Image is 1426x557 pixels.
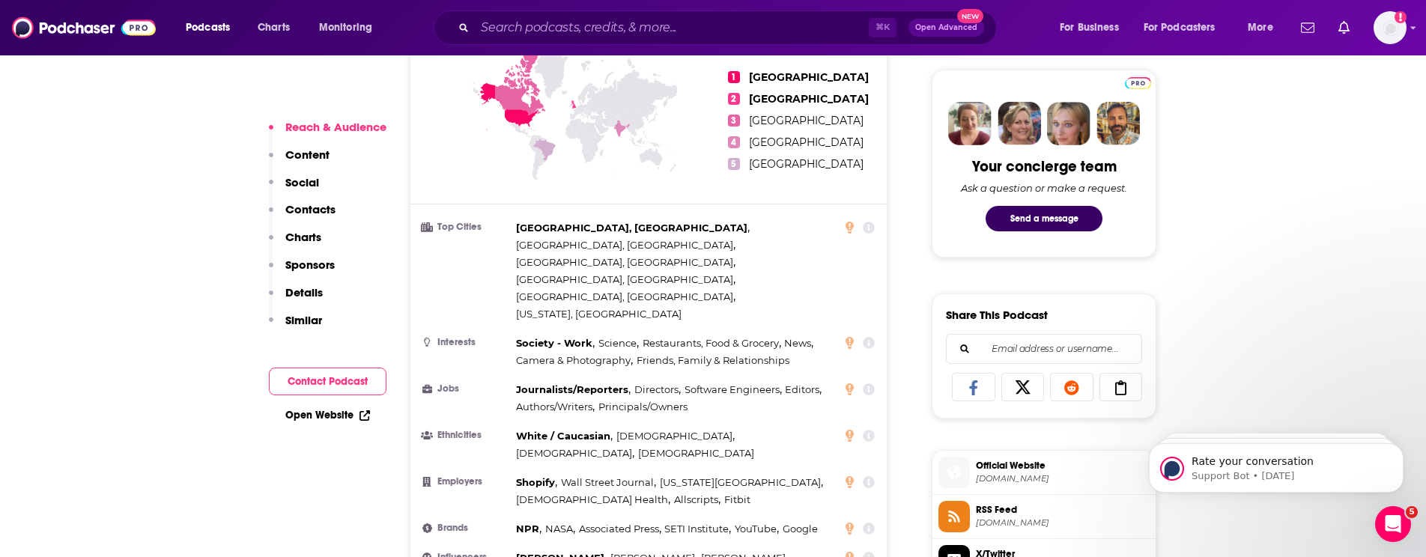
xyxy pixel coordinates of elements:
span: , [516,271,735,288]
a: Share on Reddit [1050,373,1093,401]
span: For Podcasters [1144,17,1216,38]
button: Reach & Audience [269,120,386,147]
h3: Jobs [422,384,510,394]
span: [DEMOGRAPHIC_DATA] Health [516,493,668,505]
span: , [516,237,735,254]
p: Reach & Audience [285,120,386,134]
span: Society - Work [516,337,592,349]
span: , [735,520,779,538]
h3: Employers [422,477,510,487]
span: , [516,474,557,491]
span: , [516,219,750,237]
span: Software Engineers [685,383,780,395]
span: , [634,381,681,398]
span: 3 [728,115,740,127]
a: Share on X/Twitter [1001,373,1045,401]
button: Contacts [269,202,336,230]
span: , [579,520,661,538]
span: Science [598,337,637,349]
span: , [561,474,656,491]
img: Podchaser Pro [1125,77,1151,89]
span: Open Advanced [915,24,977,31]
span: , [516,398,595,416]
span: [GEOGRAPHIC_DATA], [GEOGRAPHIC_DATA] [516,256,733,268]
button: open menu [1049,16,1138,40]
span: Directors [634,383,679,395]
span: , [598,335,639,352]
span: Journalists/Reporters [516,383,628,395]
span: , [660,474,823,491]
span: [GEOGRAPHIC_DATA], [GEOGRAPHIC_DATA] [516,290,733,302]
button: Charts [269,230,321,258]
span: , [516,254,735,271]
a: Share on Facebook [952,373,995,401]
span: , [516,445,634,462]
button: open menu [175,16,249,40]
a: Show notifications dropdown [1295,15,1320,40]
button: Sponsors [269,258,335,285]
a: Copy Link [1099,373,1143,401]
h3: Interests [422,338,510,347]
span: , [516,427,613,445]
span: 5 [1406,506,1418,518]
p: Contacts [285,202,336,216]
p: Social [285,175,319,189]
span: , [516,491,670,508]
button: open menu [309,16,392,40]
img: Podchaser - Follow, Share and Rate Podcasts [12,13,156,42]
span: 2 [728,93,740,105]
span: , [785,381,822,398]
span: Shopify [516,476,555,488]
span: , [545,520,575,538]
span: Fitbit [724,493,750,505]
svg: Add a profile image [1395,11,1407,23]
h3: Ethnicities [422,430,510,440]
button: Details [269,285,323,313]
span: originals.azpm.org [976,473,1150,484]
span: , [685,381,782,398]
a: RSS Feed[DOMAIN_NAME] [938,501,1150,532]
span: , [516,335,595,352]
img: Jon Profile [1096,102,1140,145]
button: Send a message [986,206,1102,231]
span: , [516,520,541,538]
span: SETI Institute [664,523,729,535]
span: [DEMOGRAPHIC_DATA] [616,430,732,442]
span: , [674,491,720,508]
span: , [616,427,735,445]
span: [GEOGRAPHIC_DATA], [GEOGRAPHIC_DATA] [516,222,747,234]
span: Associated Press [579,523,659,535]
button: Show profile menu [1374,11,1407,44]
span: Principals/Owners [598,401,688,413]
button: Similar [269,313,322,341]
input: Email address or username... [959,335,1129,363]
p: Similar [285,313,322,327]
span: Restaurants, Food & Grocery [643,337,779,349]
img: Barbara Profile [998,102,1041,145]
span: Google [783,523,818,535]
span: [GEOGRAPHIC_DATA] [749,136,864,149]
span: , [784,335,813,352]
span: [GEOGRAPHIC_DATA] [749,70,869,84]
button: Social [269,175,319,203]
img: User Profile [1374,11,1407,44]
img: Sydney Profile [948,102,992,145]
span: , [516,352,633,369]
div: Your concierge team [972,157,1117,176]
span: [GEOGRAPHIC_DATA] [749,114,864,127]
span: [GEOGRAPHIC_DATA], [GEOGRAPHIC_DATA] [516,273,733,285]
span: , [516,381,631,398]
span: [DEMOGRAPHIC_DATA] [638,447,754,459]
span: , [664,520,731,538]
span: White / Caucasian [516,430,610,442]
span: For Business [1060,17,1119,38]
span: [GEOGRAPHIC_DATA] [749,92,869,106]
a: Official Website[DOMAIN_NAME] [938,457,1150,488]
div: Search podcasts, credits, & more... [448,10,1011,45]
span: 5 [728,158,740,170]
div: Search followers [946,334,1142,364]
button: open menu [1237,16,1292,40]
span: NPR [516,523,539,535]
